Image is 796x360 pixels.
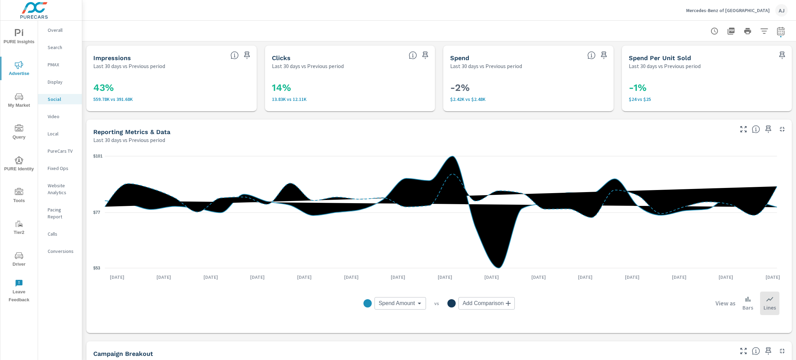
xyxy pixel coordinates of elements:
button: Make Fullscreen [738,124,749,135]
p: Bars [742,303,753,312]
h3: -1% [629,82,785,94]
h5: Spend [450,54,469,61]
button: "Export Report to PDF" [724,24,738,38]
div: PMAX [38,59,82,70]
div: Add Comparison [458,297,515,310]
p: Overall [48,27,76,34]
p: [DATE] [573,274,597,281]
p: Website Analytics [48,182,76,196]
div: Social [38,94,82,104]
span: Leave Feedback [2,279,36,304]
p: PureCars TV [48,148,76,154]
h3: 43% [93,82,250,94]
span: PURE Identity [2,156,36,173]
h6: View as [716,300,736,307]
span: This is a summary of Social performance results by campaign. Each column can be sorted. [752,347,760,355]
div: Display [38,77,82,87]
p: $24 vs $25 [629,96,785,102]
div: Pacing Report [38,205,82,222]
button: Print Report [741,24,755,38]
span: Advertise [2,61,36,78]
span: Add Comparison [463,300,504,307]
p: [DATE] [761,274,785,281]
p: Fixed Ops [48,165,76,172]
p: Social [48,96,76,103]
span: Save this to your personalized report [777,50,788,61]
button: Apply Filters [757,24,771,38]
span: Save this to your personalized report [763,124,774,135]
button: Make Fullscreen [738,345,749,357]
span: PURE Insights [2,29,36,46]
p: Last 30 days vs Previous period [272,62,344,70]
p: [DATE] [667,274,691,281]
span: Save this to your personalized report [598,50,609,61]
button: Minimize Widget [777,124,788,135]
p: Last 30 days vs Previous period [450,62,522,70]
p: 559.78K vs 391.68K [93,96,250,102]
span: The number of times an ad was clicked by a consumer. [409,51,417,59]
div: Website Analytics [38,180,82,198]
span: Driver [2,252,36,268]
div: Search [38,42,82,53]
div: Video [38,111,82,122]
h5: Impressions [93,54,131,61]
p: [DATE] [620,274,644,281]
span: Tier2 [2,220,36,237]
span: Save this to your personalized report [241,50,253,61]
div: Overall [38,25,82,35]
p: Video [48,113,76,120]
p: Display [48,78,76,85]
p: Pacing Report [48,206,76,220]
span: The amount of money spent on advertising during the period. [587,51,596,59]
p: [DATE] [199,274,223,281]
p: Calls [48,230,76,237]
p: vs [426,300,447,306]
span: Tools [2,188,36,205]
text: $101 [93,154,103,159]
p: [DATE] [433,274,457,281]
span: My Market [2,93,36,110]
p: Search [48,44,76,51]
text: $77 [93,210,100,215]
p: [DATE] [339,274,363,281]
span: Understand Social data over time and see how metrics compare to each other. [752,125,760,133]
p: [DATE] [480,274,504,281]
h5: Reporting Metrics & Data [93,128,170,135]
div: Fixed Ops [38,163,82,173]
span: Spend Amount [379,300,415,307]
h3: -2% [450,82,607,94]
p: [DATE] [105,274,129,281]
div: Calls [38,229,82,239]
p: 13.83K vs 12.11K [272,96,428,102]
p: [DATE] [245,274,269,281]
h5: Campaign Breakout [93,350,153,357]
p: Last 30 days vs Previous period [629,62,701,70]
h5: Clicks [272,54,291,61]
p: [DATE] [527,274,551,281]
h3: 14% [272,82,428,94]
p: [DATE] [152,274,176,281]
div: nav menu [0,21,38,307]
div: AJ [775,4,788,17]
div: Local [38,129,82,139]
p: Last 30 days vs Previous period [93,62,165,70]
p: [DATE] [386,274,410,281]
button: Minimize Widget [777,345,788,357]
p: $2.42K vs $2.48K [450,96,607,102]
p: [DATE] [292,274,316,281]
p: Conversions [48,248,76,255]
p: PMAX [48,61,76,68]
h5: Spend Per Unit Sold [629,54,691,61]
p: Mercedes-Benz of [GEOGRAPHIC_DATA] [686,7,770,13]
span: The number of times an ad was shown on your behalf. [230,51,239,59]
div: Spend Amount [375,297,426,310]
span: Save this to your personalized report [420,50,431,61]
text: $53 [93,266,100,271]
div: Conversions [38,246,82,256]
p: [DATE] [714,274,738,281]
span: Save this to your personalized report [763,345,774,357]
span: Query [2,124,36,141]
p: Last 30 days vs Previous period [93,136,165,144]
button: Select Date Range [774,24,788,38]
div: PureCars TV [38,146,82,156]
